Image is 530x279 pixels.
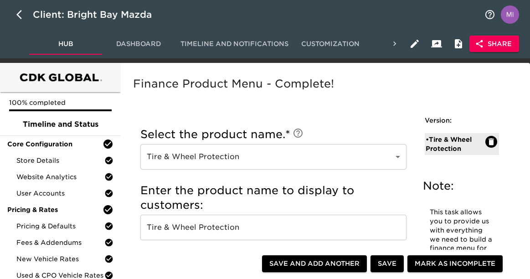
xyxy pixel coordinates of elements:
[426,135,485,153] div: • Tire & Wheel Protection
[378,258,396,269] span: Save
[16,189,104,198] span: User Accounts
[35,38,97,50] span: Hub
[485,136,497,148] button: Delete: Tire & Wheel Protection
[477,38,512,50] span: Share
[370,255,404,272] button: Save
[372,38,434,50] span: Settings
[133,77,514,91] h5: Finance Product Menu - Complete!
[407,255,503,272] button: Mark as Incomplete
[180,38,288,50] span: Timeline and Notifications
[423,179,501,193] h5: Note:
[7,119,113,130] span: Timeline and Status
[16,238,104,247] span: Fees & Addendums
[262,255,367,272] button: Save and Add Another
[7,139,103,149] span: Core Configuration
[108,38,170,50] span: Dashboard
[269,258,360,269] span: Save and Add Another
[140,144,407,170] div: Tire & Wheel Protection
[425,116,499,126] h6: Version:
[425,133,499,155] div: •Tire & Wheel Protection
[16,254,104,263] span: New Vehicle Rates
[16,222,104,231] span: Pricing & Defaults
[33,7,165,22] div: Client: Bright Bay Mazda
[299,38,361,50] span: Customization
[7,205,103,214] span: Pricing & Rates
[16,156,104,165] span: Store Details
[9,98,112,107] p: 100% completed
[140,183,407,212] h5: Enter the product name to display to customers:
[16,172,104,181] span: Website Analytics
[469,36,519,52] button: Share
[415,258,495,269] span: Mark as Incomplete
[479,4,501,26] button: notifications
[426,33,448,55] button: Client View
[448,33,469,55] button: Internal Notes and Comments
[404,33,426,55] button: Edit Hub
[140,127,407,142] h5: Select the product name.
[501,5,519,24] img: Profile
